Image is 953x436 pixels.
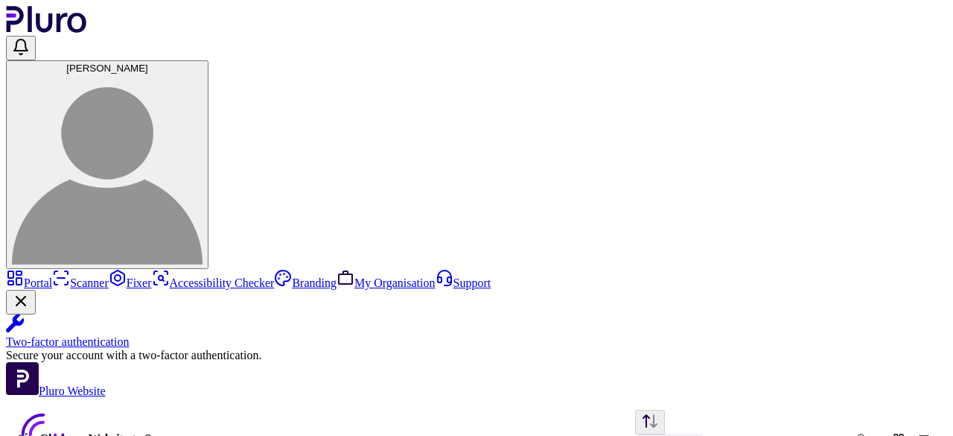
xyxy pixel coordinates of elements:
button: [PERSON_NAME]Bellon Sara [6,60,208,269]
a: Logo [6,22,87,35]
div: Two-factor authentication [6,335,947,349]
a: Scanner [52,277,109,289]
div: Secure your account with a two-factor authentication. [6,349,947,362]
button: Open notifications, you have 0 new notifications [6,36,36,60]
a: Open Pluro Website [6,385,106,397]
a: Fixer [109,277,152,289]
a: Accessibility Checker [152,277,275,289]
button: Change sorting direction [635,410,665,435]
a: Portal [6,277,52,289]
a: My Organisation [337,277,436,289]
aside: Sidebar menu [6,269,947,398]
a: Branding [274,277,337,289]
span: [PERSON_NAME] [66,63,148,74]
img: Bellon Sara [12,74,203,265]
a: Two-factor authentication [6,315,947,349]
a: Support [436,277,491,289]
button: Close Two-factor authentication notification [6,290,36,315]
